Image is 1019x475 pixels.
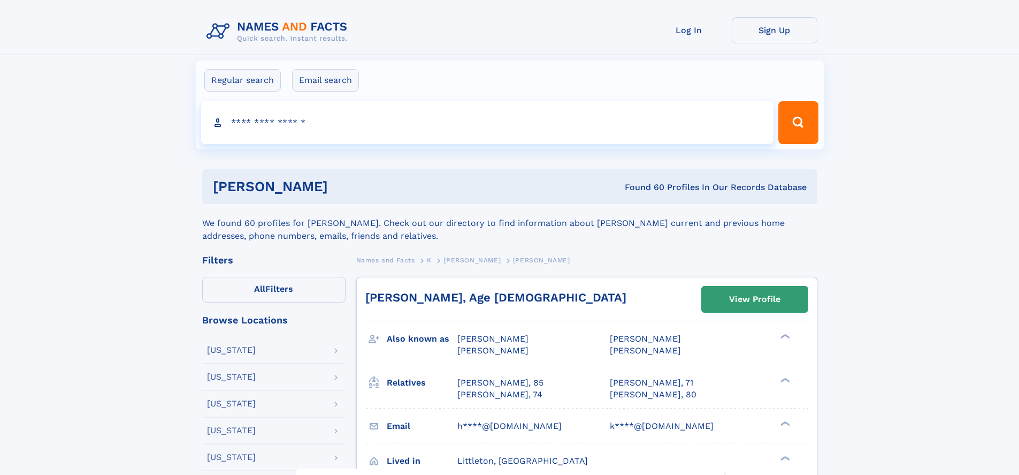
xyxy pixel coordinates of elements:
[443,257,501,264] span: [PERSON_NAME]
[457,456,588,466] span: Littleton, [GEOGRAPHIC_DATA]
[387,330,457,348] h3: Also known as
[729,287,780,312] div: View Profile
[207,426,256,435] div: [US_STATE]
[457,377,543,389] a: [PERSON_NAME], 85
[202,255,346,265] div: Filters
[202,277,346,303] label: Filters
[201,101,774,144] input: search input
[457,389,542,401] a: [PERSON_NAME], 74
[202,315,346,325] div: Browse Locations
[207,453,256,462] div: [US_STATE]
[646,17,732,43] a: Log In
[610,377,693,389] a: [PERSON_NAME], 71
[387,417,457,435] h3: Email
[204,69,281,92] label: Regular search
[457,334,528,344] span: [PERSON_NAME]
[476,182,807,193] div: Found 60 Profiles In Our Records Database
[457,345,528,356] span: [PERSON_NAME]
[778,376,791,383] div: ❯
[387,374,457,392] h3: Relatives
[778,420,791,427] div: ❯
[213,180,477,193] h1: [PERSON_NAME]
[254,284,265,294] span: All
[427,253,432,267] a: K
[610,389,696,401] a: [PERSON_NAME], 80
[732,17,817,43] a: Sign Up
[610,345,681,356] span: [PERSON_NAME]
[356,253,415,267] a: Names and Facts
[207,373,256,381] div: [US_STATE]
[202,17,356,46] img: Logo Names and Facts
[207,346,256,355] div: [US_STATE]
[778,333,791,340] div: ❯
[778,455,791,462] div: ❯
[610,334,681,344] span: [PERSON_NAME]
[443,253,501,267] a: [PERSON_NAME]
[702,286,808,312] a: View Profile
[778,101,818,144] button: Search Button
[292,69,359,92] label: Email search
[365,291,626,304] a: [PERSON_NAME], Age [DEMOGRAPHIC_DATA]
[207,399,256,408] div: [US_STATE]
[387,452,457,470] h3: Lived in
[202,204,817,243] div: We found 60 profiles for [PERSON_NAME]. Check out our directory to find information about [PERSON...
[427,257,432,264] span: K
[513,257,570,264] span: [PERSON_NAME]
